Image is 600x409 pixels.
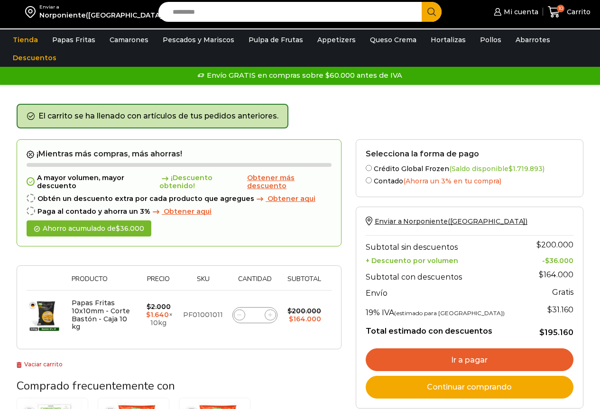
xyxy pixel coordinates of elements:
[366,265,527,284] th: Subtotal con descuentos
[491,2,538,21] a: Mi cuenta
[403,177,501,185] span: (Ahorra un 3% en tu compra)
[116,224,144,233] bdi: 36.000
[67,275,138,290] th: Producto
[449,164,545,173] span: (Saldo disponible )
[47,31,100,49] a: Papas Fritas
[248,309,261,322] input: Product quantity
[545,256,549,265] span: $
[508,164,513,173] span: $
[147,302,151,311] span: $
[39,4,165,10] div: Enviar a
[527,254,573,265] td: -
[159,174,245,190] span: ¡Descuento obtenido!
[539,270,573,279] bdi: 164.000
[366,175,573,185] label: Contado
[287,307,292,315] span: $
[178,275,228,290] th: Sku
[244,31,308,49] a: Pulpa de Frutas
[178,291,228,340] td: PF01001011
[27,195,332,203] div: Obtén un descuento extra por cada producto que agregues
[564,7,591,17] span: Carrito
[508,164,543,173] bdi: 1.719.893
[501,7,538,17] span: Mi cuenta
[287,307,321,315] bdi: 200.000
[8,49,61,67] a: Descuentos
[25,4,39,20] img: address-field-icon.svg
[105,31,153,49] a: Camarones
[366,163,573,173] label: Crédito Global Frozen
[539,328,573,337] bdi: 195.160
[548,1,591,23] a: 10 Carrito
[552,288,573,297] strong: Gratis
[138,291,178,340] td: × 10kg
[27,174,332,190] div: A mayor volumen, mayor descuento
[254,195,315,203] a: Obtener aqui
[247,174,332,190] a: Obtener más descuento
[282,275,327,290] th: Subtotal
[17,104,288,128] div: El carrito se ha llenado con artículos de tus pedidos anteriores.
[366,348,573,371] a: Ir a pagar
[426,31,471,49] a: Hortalizas
[146,310,150,319] span: $
[539,270,544,279] span: $
[366,177,372,183] input: Contado(Ahorra un 3% en tu compra)
[557,5,564,12] span: 10
[158,31,239,49] a: Pescados y Mariscos
[164,207,212,216] span: Obtener aqui
[116,224,120,233] span: $
[17,361,63,368] a: Vaciar carrito
[394,309,505,317] small: (estimado para [GEOGRAPHIC_DATA])
[536,240,541,249] span: $
[547,305,552,314] span: $
[545,256,573,265] bdi: 36.000
[511,31,555,49] a: Abarrotes
[289,315,321,323] bdi: 164.000
[27,149,332,159] h2: ¡Mientras más compras, más ahorras!
[475,31,506,49] a: Pollos
[150,208,212,216] a: Obtener aqui
[17,378,175,393] span: Comprado frecuentemente con
[366,319,527,337] th: Total estimado con descuentos
[313,31,360,49] a: Appetizers
[365,31,421,49] a: Queso Crema
[547,305,573,314] span: 31.160
[539,328,545,337] span: $
[422,2,442,22] button: Search button
[366,254,527,265] th: + Descuento por volumen
[72,299,130,331] a: Papas Fritas 10x10mm - Corte Bastón - Caja 10 kg
[366,300,527,319] th: 19% IVA
[138,275,178,290] th: Precio
[228,275,282,290] th: Cantidad
[375,217,528,226] span: Enviar a Norponiente([GEOGRAPHIC_DATA])
[536,240,573,249] bdi: 200.000
[366,217,528,226] a: Enviar a Norponiente([GEOGRAPHIC_DATA])
[8,31,43,49] a: Tienda
[147,302,171,311] bdi: 2.000
[268,194,315,203] span: Obtener aqui
[366,284,527,300] th: Envío
[146,310,169,319] bdi: 1.640
[289,315,293,323] span: $
[366,235,527,254] th: Subtotal sin descuentos
[27,208,332,216] div: Paga al contado y ahorra un 3%
[39,10,165,20] div: Norponiente([GEOGRAPHIC_DATA])
[366,149,573,158] h2: Selecciona la forma de pago
[27,220,151,237] div: Ahorro acumulado de
[366,376,573,399] a: Continuar comprando
[366,165,372,171] input: Crédito Global Frozen(Saldo disponible$1.719.893)
[247,173,295,190] span: Obtener más descuento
